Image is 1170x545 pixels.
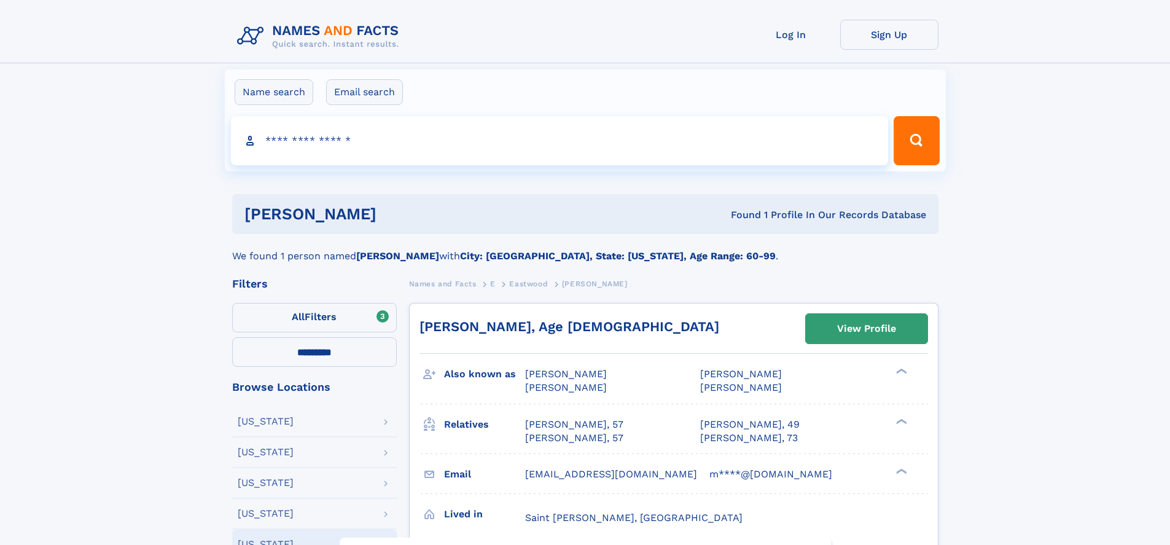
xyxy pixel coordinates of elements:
input: search input [231,116,889,165]
a: E [490,276,496,291]
label: Email search [326,79,403,105]
div: View Profile [837,315,896,343]
h3: Email [444,464,525,485]
a: [PERSON_NAME], 57 [525,431,623,445]
button: Search Button [894,116,939,165]
span: [EMAIL_ADDRESS][DOMAIN_NAME] [525,468,697,480]
div: ❯ [893,367,908,375]
a: Eastwood [509,276,548,291]
a: [PERSON_NAME], Age [DEMOGRAPHIC_DATA] [419,319,719,334]
a: Names and Facts [409,276,477,291]
a: Log In [742,20,840,50]
span: Saint [PERSON_NAME], [GEOGRAPHIC_DATA] [525,512,743,523]
h1: [PERSON_NAME] [244,206,554,222]
h3: Also known as [444,364,525,385]
div: [US_STATE] [238,417,294,426]
div: ❯ [893,467,908,475]
a: View Profile [806,314,927,343]
span: Eastwood [509,280,548,288]
label: Filters [232,303,397,332]
div: [US_STATE] [238,478,294,488]
span: [PERSON_NAME] [525,382,607,393]
div: [US_STATE] [238,447,294,457]
label: Name search [235,79,313,105]
a: [PERSON_NAME], 49 [700,418,800,431]
div: We found 1 person named with . [232,234,938,264]
span: E [490,280,496,288]
div: Browse Locations [232,382,397,393]
b: City: [GEOGRAPHIC_DATA], State: [US_STATE], Age Range: 60-99 [460,250,776,262]
h3: Lived in [444,504,525,525]
span: [PERSON_NAME] [700,382,782,393]
div: Found 1 Profile In Our Records Database [553,208,926,222]
div: Filters [232,278,397,289]
div: ❯ [893,417,908,425]
img: Logo Names and Facts [232,20,409,53]
a: Sign Up [840,20,938,50]
span: All [292,311,305,323]
div: [US_STATE] [238,509,294,519]
span: [PERSON_NAME] [525,368,607,380]
span: [PERSON_NAME] [562,280,628,288]
h3: Relatives [444,414,525,435]
span: [PERSON_NAME] [700,368,782,380]
a: [PERSON_NAME], 57 [525,418,623,431]
a: [PERSON_NAME], 73 [700,431,798,445]
b: [PERSON_NAME] [356,250,439,262]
